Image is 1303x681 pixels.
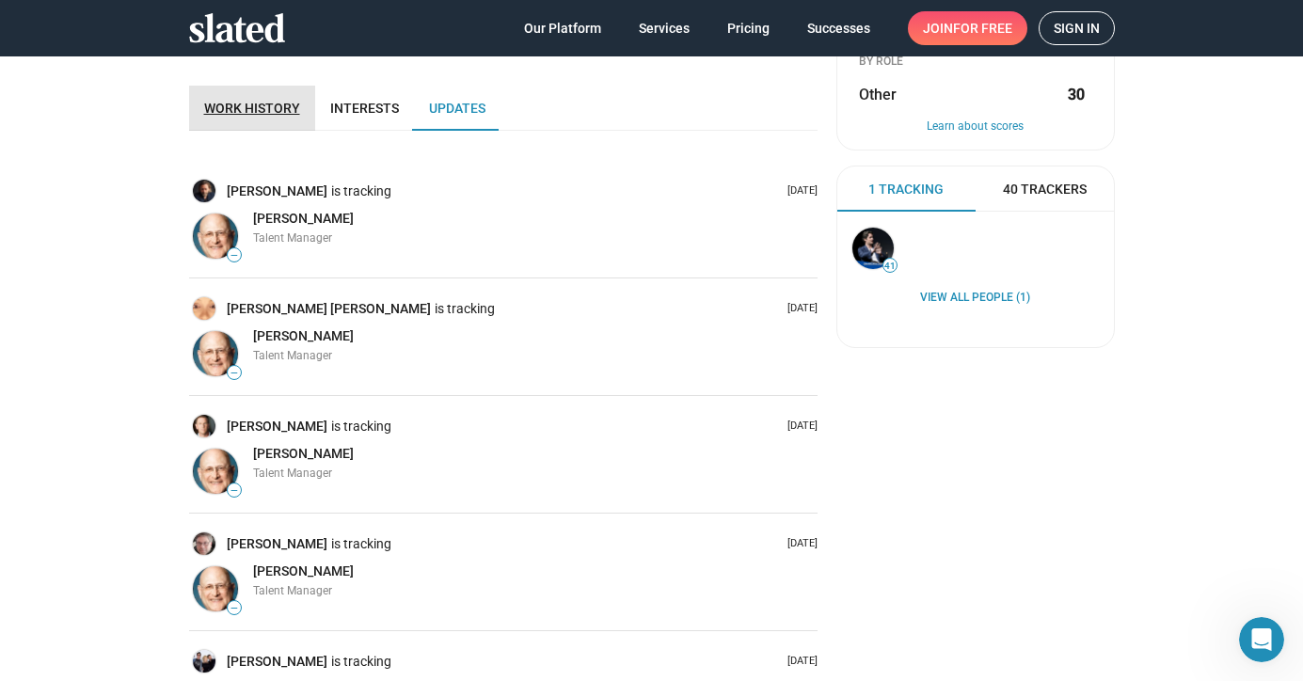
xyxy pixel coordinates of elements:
[331,182,395,200] span: is tracking
[189,86,315,131] a: Work history
[193,331,238,376] img: Frank Wuliger
[624,11,705,45] a: Services
[414,86,501,131] a: Updates
[883,261,897,272] span: 41
[204,101,300,116] span: Work history
[780,537,818,551] p: [DATE]
[435,300,499,318] span: is tracking
[253,467,332,480] span: Talent Manager
[227,300,435,318] a: [PERSON_NAME] [PERSON_NAME]
[228,368,241,378] span: —
[193,449,238,494] img: Frank Wuliger
[1054,12,1100,44] span: Sign in
[253,349,332,362] span: Talent Manager
[228,603,241,613] span: —
[1239,617,1284,662] iframe: Intercom live chat
[193,650,215,673] img: Hanala Sagal
[807,11,870,45] span: Successes
[780,184,818,198] p: [DATE]
[868,181,944,198] span: 1 Tracking
[920,291,1030,306] a: View all People (1)
[253,210,354,228] a: [PERSON_NAME]
[331,418,395,436] span: is tracking
[1039,11,1115,45] a: Sign in
[253,445,354,463] a: [PERSON_NAME]
[331,653,395,671] span: is tracking
[859,85,897,104] span: Other
[429,101,485,116] span: Updates
[253,211,354,226] span: [PERSON_NAME]
[193,180,215,202] img: Nick Donadio
[859,119,1092,135] button: Learn about scores
[859,55,1092,70] div: BY ROLE
[908,11,1027,45] a: Joinfor free
[953,11,1012,45] span: for free
[193,532,215,555] img: Michael Klubertanz
[330,101,399,116] span: Interests
[509,11,616,45] a: Our Platform
[253,446,354,461] span: [PERSON_NAME]
[253,328,354,343] span: [PERSON_NAME]
[315,86,414,131] a: Interests
[253,327,354,345] a: [PERSON_NAME]
[253,563,354,578] span: [PERSON_NAME]
[780,655,818,669] p: [DATE]
[228,250,241,261] span: —
[923,11,1012,45] span: Join
[253,562,354,580] a: [PERSON_NAME]
[852,228,894,269] img: Stephan Paternot
[639,11,690,45] span: Services
[1003,181,1087,198] span: 40 Trackers
[253,231,332,245] span: Talent Manager
[193,415,215,437] img: Bryan Chesters
[253,584,332,597] span: Talent Manager
[227,535,331,553] a: [PERSON_NAME]
[227,653,331,671] a: [PERSON_NAME]
[1068,85,1085,104] strong: 30
[712,11,785,45] a: Pricing
[524,11,601,45] span: Our Platform
[792,11,885,45] a: Successes
[780,302,818,316] p: [DATE]
[227,182,331,200] a: [PERSON_NAME]
[727,11,770,45] span: Pricing
[331,535,395,553] span: is tracking
[193,214,238,259] img: Frank Wuliger
[193,297,215,320] img: Cannon Rosenau
[193,566,238,611] img: Frank Wuliger
[228,485,241,496] span: —
[780,420,818,434] p: [DATE]
[227,418,331,436] a: [PERSON_NAME]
